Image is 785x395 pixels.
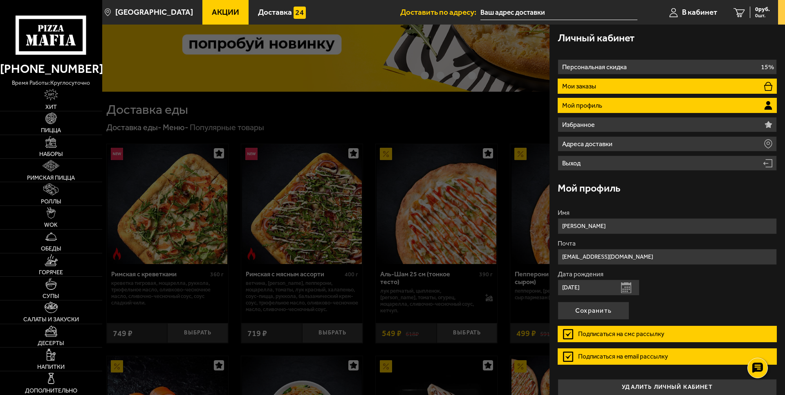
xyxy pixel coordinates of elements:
[558,218,777,234] input: Ваше имя
[558,302,629,320] button: Сохранить
[562,141,615,147] p: Адреса доставки
[755,13,770,18] span: 0 шт.
[258,8,292,16] span: Доставка
[558,240,777,247] label: Почта
[562,64,629,70] p: Персональная скидка
[43,293,59,299] span: Супы
[558,326,777,342] label: Подписаться на смс рассылку
[558,249,777,265] input: Ваш e-mail
[400,8,480,16] span: Доставить по адресу:
[39,269,63,275] span: Горячее
[562,83,598,90] p: Мои заказы
[39,151,63,157] span: Наборы
[621,282,631,293] button: Открыть календарь
[37,364,65,370] span: Напитки
[480,5,637,20] input: Ваш адрес доставки
[27,175,75,181] span: Римская пицца
[558,210,777,216] label: Имя
[558,280,639,296] input: Ваша дата рождения
[212,8,239,16] span: Акции
[41,199,61,204] span: Роллы
[115,8,193,16] span: [GEOGRAPHIC_DATA]
[23,316,79,322] span: Салаты и закуски
[682,8,717,16] span: В кабинет
[294,7,306,19] img: 15daf4d41897b9f0e9f617042186c801.svg
[755,7,770,12] span: 0 руб.
[558,271,777,278] label: Дата рождения
[562,122,597,128] p: Избранное
[45,104,57,110] span: Хит
[558,183,620,193] h3: Мой профиль
[562,160,583,167] p: Выход
[44,222,58,228] span: WOK
[558,348,777,365] label: Подписаться на email рассылку
[41,246,61,251] span: Обеды
[38,340,64,346] span: Десерты
[558,33,635,43] h3: Личный кабинет
[41,127,61,133] span: Пицца
[25,388,77,393] span: Дополнительно
[562,102,604,109] p: Мой профиль
[761,64,774,70] p: 15%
